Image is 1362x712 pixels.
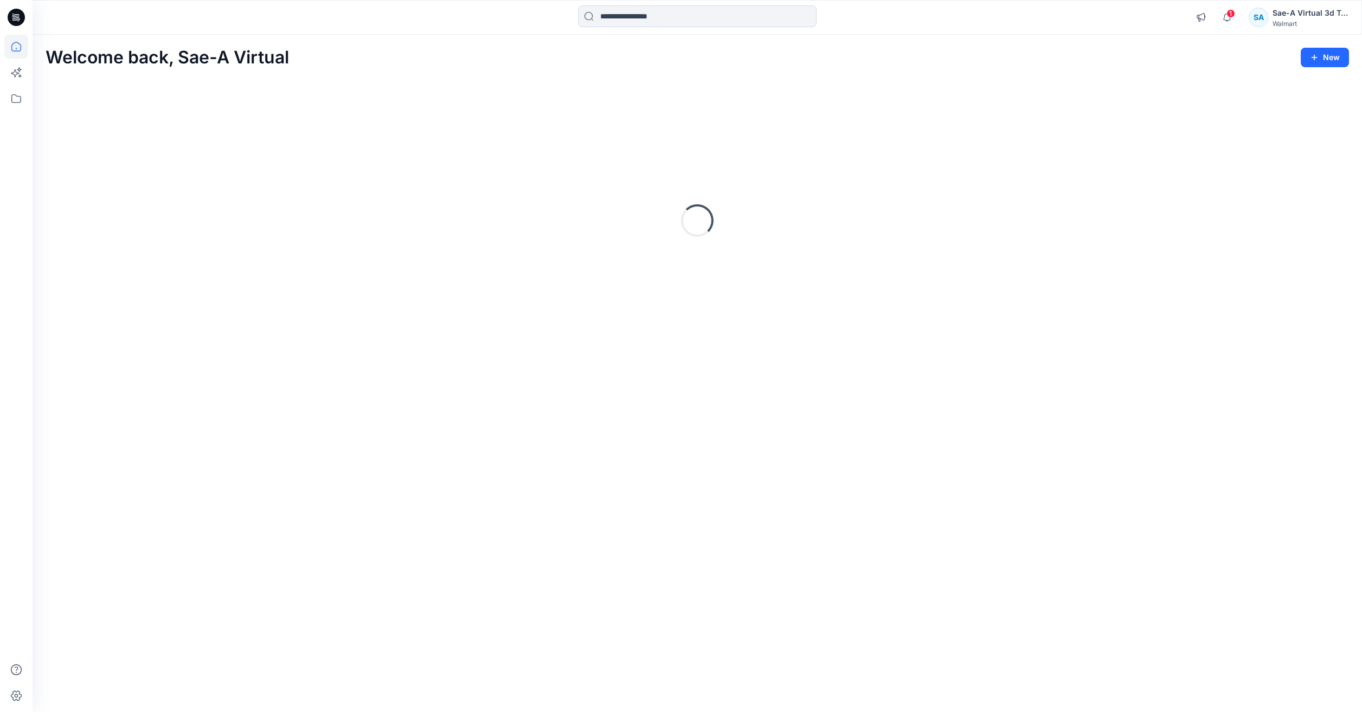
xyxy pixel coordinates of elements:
h2: Welcome back, Sae-A Virtual [46,48,289,68]
span: 1 [1226,9,1235,18]
div: SA [1249,8,1268,27]
button: New [1301,48,1349,67]
div: Sae-A Virtual 3d Team [1273,7,1348,20]
div: Walmart [1273,20,1348,28]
